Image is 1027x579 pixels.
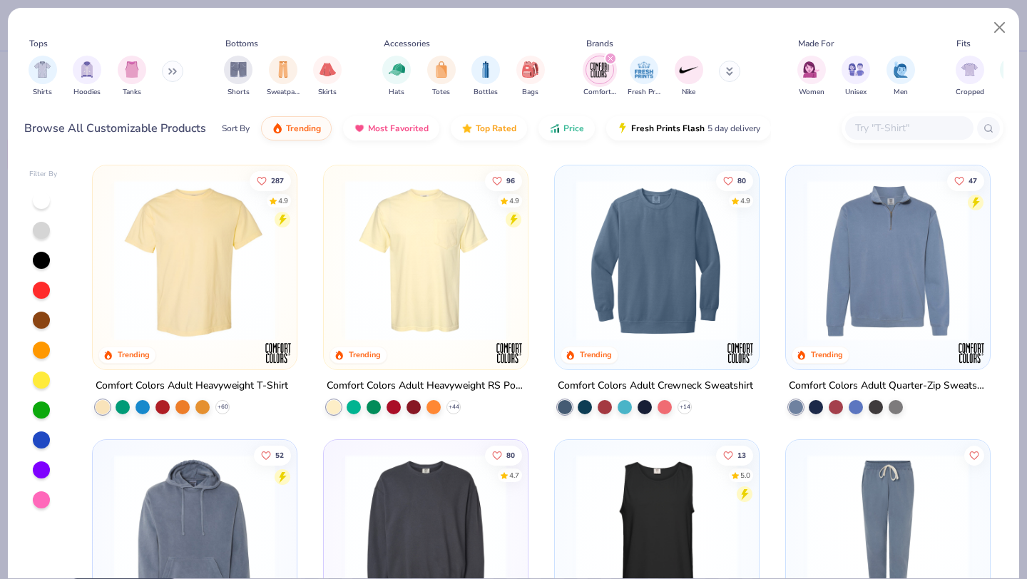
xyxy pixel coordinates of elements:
[737,451,746,458] span: 13
[583,87,616,98] span: Comfort Colors
[737,177,746,184] span: 80
[34,61,51,78] img: Shirts Image
[255,445,292,465] button: Like
[250,170,292,190] button: Like
[485,170,522,190] button: Like
[29,56,57,98] div: filter for Shirts
[986,14,1013,41] button: Close
[485,445,522,465] button: Like
[123,87,141,98] span: Tanks
[24,120,206,137] div: Browse All Customizable Products
[740,195,750,206] div: 4.9
[264,339,292,367] img: Comfort Colors logo
[707,121,760,137] span: 5 day delivery
[800,180,976,341] img: 70e04f9d-cd5a-4d8d-b569-49199ba2f040
[961,61,978,78] img: Cropped Image
[225,37,258,50] div: Bottoms
[893,61,909,78] img: Men Image
[797,56,826,98] button: filter button
[313,56,342,98] button: filter button
[382,56,411,98] div: filter for Hats
[29,169,58,180] div: Filter By
[267,87,300,98] span: Sweatpants
[389,61,405,78] img: Hats Image
[267,56,300,98] button: filter button
[320,61,336,78] img: Skirts Image
[956,339,985,367] img: Comfort Colors logo
[276,451,285,458] span: 52
[964,445,984,465] button: Like
[509,195,519,206] div: 4.9
[267,56,300,98] div: filter for Sweatpants
[538,116,595,140] button: Price
[495,339,523,367] img: Comfort Colors logo
[583,56,616,98] div: filter for Comfort Colors
[617,123,628,134] img: flash.gif
[506,451,515,458] span: 80
[474,87,498,98] span: Bottles
[338,180,513,341] img: 284e3bdb-833f-4f21-a3b0-720291adcbd9
[797,56,826,98] div: filter for Women
[29,56,57,98] button: filter button
[354,123,365,134] img: most_fav.gif
[73,56,101,98] button: filter button
[799,87,824,98] span: Women
[947,170,984,190] button: Like
[956,56,984,98] button: filter button
[675,56,703,98] button: filter button
[631,123,705,134] span: Fresh Prints Flash
[286,123,321,134] span: Trending
[633,59,655,81] img: Fresh Prints Image
[522,61,538,78] img: Bags Image
[427,56,456,98] div: filter for Totes
[33,87,52,98] span: Shirts
[382,56,411,98] button: filter button
[73,56,101,98] div: filter for Hoodies
[275,61,291,78] img: Sweatpants Image
[73,87,101,98] span: Hoodies
[432,87,450,98] span: Totes
[389,87,404,98] span: Hats
[449,403,459,411] span: + 44
[230,61,247,78] img: Shorts Image
[118,56,146,98] button: filter button
[740,470,750,481] div: 5.0
[451,116,527,140] button: Top Rated
[368,123,429,134] span: Most Favorited
[586,37,613,50] div: Brands
[343,116,439,140] button: Most Favorited
[313,56,342,98] div: filter for Skirts
[682,87,695,98] span: Nike
[124,61,140,78] img: Tanks Image
[956,56,984,98] div: filter for Cropped
[471,56,500,98] button: filter button
[789,377,987,395] div: Comfort Colors Adult Quarter-Zip Sweatshirt
[675,56,703,98] div: filter for Nike
[516,56,545,98] div: filter for Bags
[803,61,819,78] img: Women Image
[589,59,610,81] img: Comfort Colors Image
[842,56,870,98] button: filter button
[628,56,660,98] div: filter for Fresh Prints
[726,339,755,367] img: Comfort Colors logo
[845,87,867,98] span: Unisex
[969,177,977,184] span: 47
[887,56,915,98] div: filter for Men
[434,61,449,78] img: Totes Image
[478,61,494,78] img: Bottles Image
[744,180,919,341] img: 45579bc0-5639-4a35-8fe9-2eb2035a810c
[461,123,473,134] img: TopRated.gif
[228,87,250,98] span: Shorts
[224,56,252,98] div: filter for Shorts
[96,377,288,395] div: Comfort Colors Adult Heavyweight T-Shirt
[894,87,908,98] span: Men
[506,177,515,184] span: 96
[516,56,545,98] button: filter button
[279,195,289,206] div: 4.9
[563,123,584,134] span: Price
[628,87,660,98] span: Fresh Prints
[956,37,971,50] div: Fits
[628,56,660,98] button: filter button
[956,87,984,98] span: Cropped
[261,116,332,140] button: Trending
